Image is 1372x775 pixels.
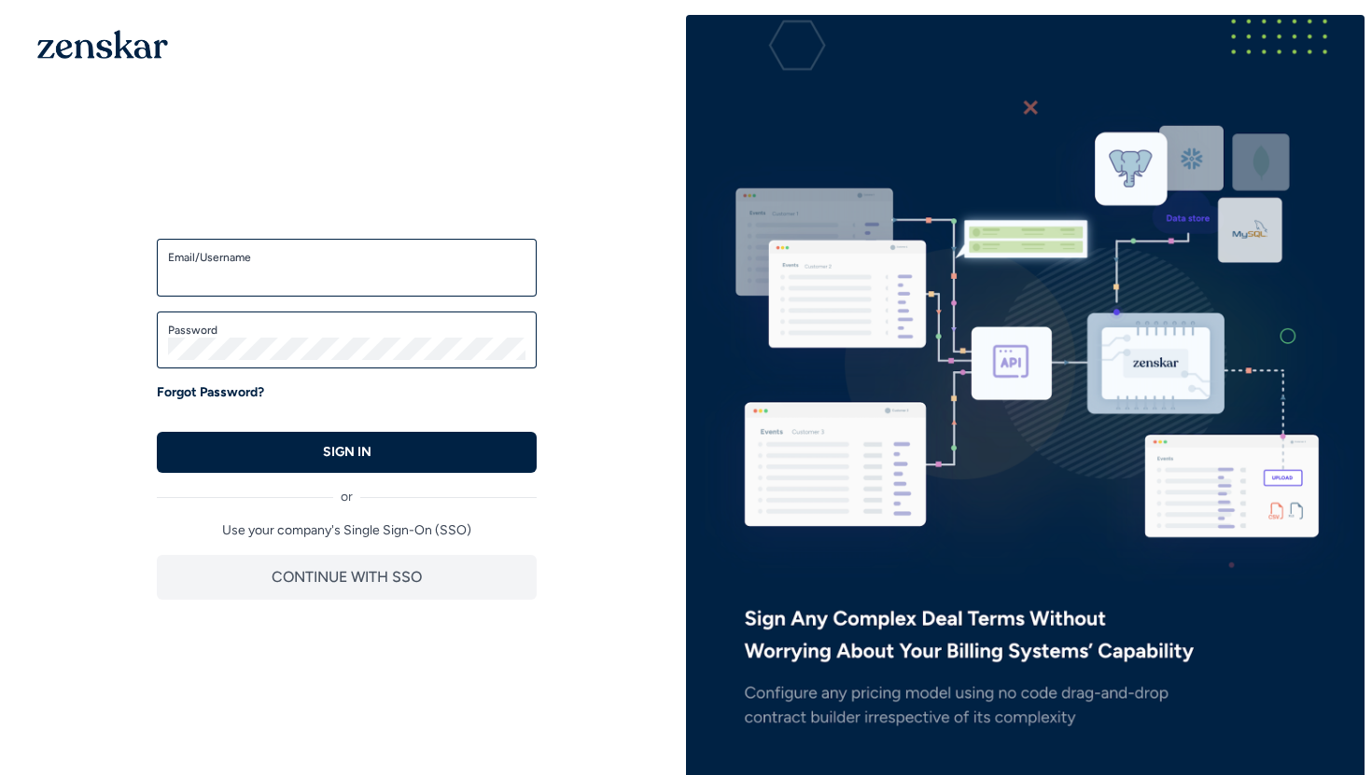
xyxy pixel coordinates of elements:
[157,521,537,540] p: Use your company's Single Sign-On (SSO)
[157,555,537,600] button: CONTINUE WITH SSO
[323,443,371,462] p: SIGN IN
[157,383,264,402] a: Forgot Password?
[157,473,537,506] div: or
[168,323,525,338] label: Password
[37,30,168,59] img: 1OGAJ2xQqyY4LXKgY66KYq0eOWRCkrZdAb3gUhuVAqdWPZE9SRJmCz+oDMSn4zDLXe31Ii730ItAGKgCKgCCgCikA4Av8PJUP...
[157,432,537,473] button: SIGN IN
[168,250,525,265] label: Email/Username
